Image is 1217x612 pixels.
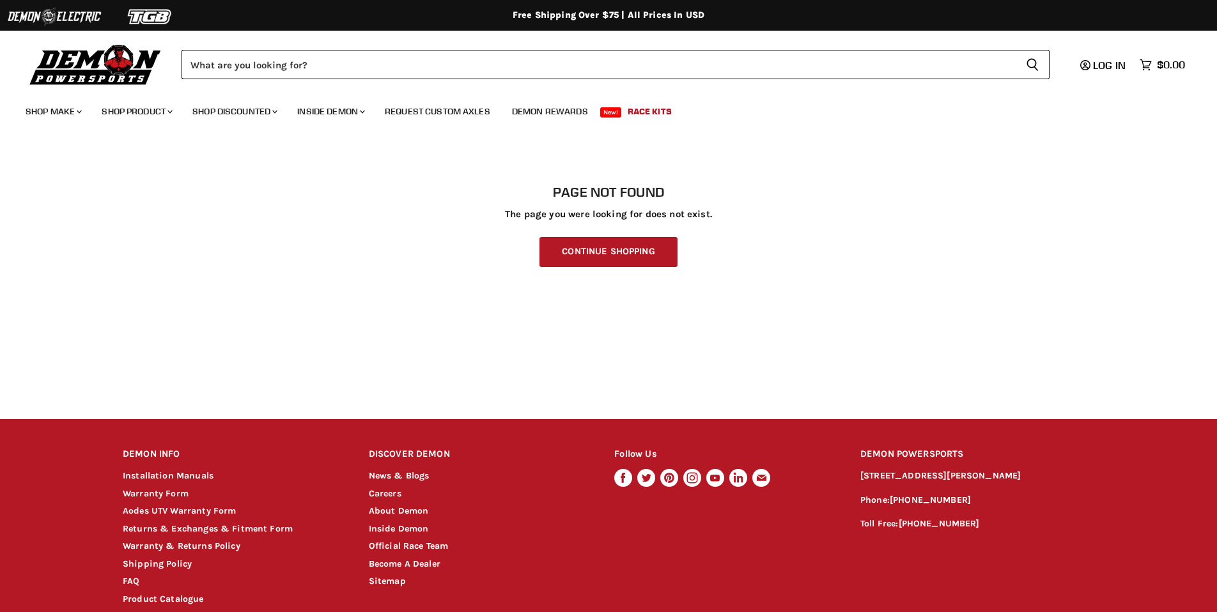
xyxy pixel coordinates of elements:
img: Demon Electric Logo 2 [6,4,102,29]
span: $0.00 [1157,59,1185,71]
h2: DISCOVER DEMON [369,440,591,470]
a: Inside Demon [369,523,429,534]
button: Search [1016,50,1050,79]
form: Product [182,50,1050,79]
a: $0.00 [1133,56,1191,74]
a: Warranty & Returns Policy [123,540,240,551]
a: Inside Demon [288,98,373,125]
a: Careers [369,488,401,499]
p: [STREET_ADDRESS][PERSON_NAME] [860,469,1094,484]
h1: Page not found [123,185,1094,200]
a: Shop Discounted [183,98,285,125]
a: Official Race Team [369,540,449,551]
img: Demon Powersports [26,42,166,87]
a: Log in [1074,59,1133,71]
a: Race Kits [618,98,681,125]
img: TGB Logo 2 [102,4,198,29]
span: New! [600,107,622,118]
p: Phone: [860,493,1094,508]
a: News & Blogs [369,470,430,481]
a: FAQ [123,576,139,586]
input: Search [182,50,1016,79]
a: Shipping Policy [123,558,192,569]
a: Become A Dealer [369,558,440,569]
a: Shop Product [92,98,180,125]
h2: DEMON POWERSPORTS [860,440,1094,470]
a: [PHONE_NUMBER] [899,518,980,529]
div: Free Shipping Over $75 | All Prices In USD [97,10,1120,21]
p: The page you were looking for does not exist. [123,209,1094,220]
a: [PHONE_NUMBER] [890,494,971,505]
a: Product Catalogue [123,593,204,604]
a: Demon Rewards [502,98,598,125]
h2: Follow Us [614,440,836,470]
a: Returns & Exchanges & Fitment Form [123,523,293,534]
a: Warranty Form [123,488,189,499]
p: Toll Free: [860,517,1094,532]
a: Continue Shopping [539,237,677,267]
a: Request Custom Axles [375,98,500,125]
ul: Main menu [16,93,1182,125]
a: Installation Manuals [123,470,213,481]
h2: DEMON INFO [123,440,345,470]
a: About Demon [369,505,429,516]
a: Aodes UTV Warranty Form [123,505,236,516]
a: Sitemap [369,576,406,586]
span: Log in [1093,59,1126,72]
a: Shop Make [16,98,89,125]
